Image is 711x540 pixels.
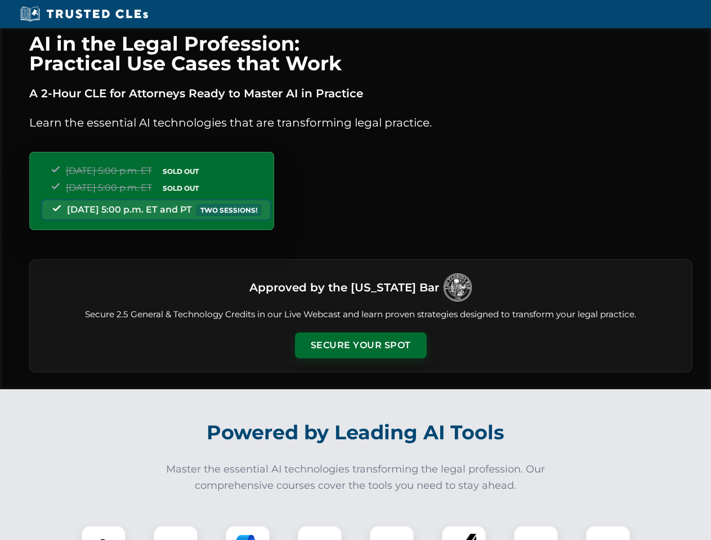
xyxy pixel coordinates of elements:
span: [DATE] 5:00 p.m. ET [66,165,152,176]
span: SOLD OUT [159,165,203,177]
p: Secure 2.5 General & Technology Credits in our Live Webcast and learn proven strategies designed ... [43,308,678,321]
h2: Powered by Leading AI Tools [44,413,668,452]
span: SOLD OUT [159,182,203,194]
button: Secure Your Spot [295,332,427,358]
p: Master the essential AI technologies transforming the legal profession. Our comprehensive courses... [159,461,553,494]
span: [DATE] 5:00 p.m. ET [66,182,152,193]
img: Trusted CLEs [17,6,151,22]
p: Learn the essential AI technologies that are transforming legal practice. [29,114,692,132]
h3: Approved by the [US_STATE] Bar [249,277,439,298]
img: Logo [444,273,472,301]
h1: AI in the Legal Profession: Practical Use Cases that Work [29,34,692,73]
p: A 2-Hour CLE for Attorneys Ready to Master AI in Practice [29,84,692,102]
